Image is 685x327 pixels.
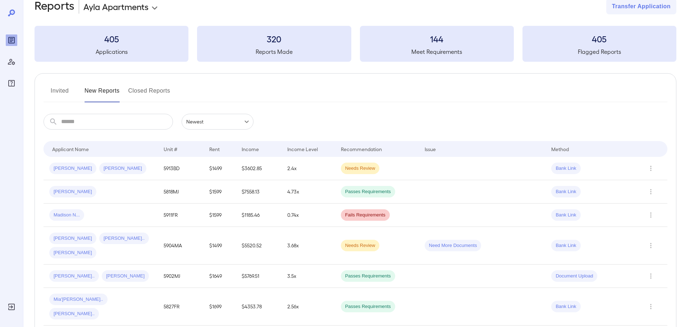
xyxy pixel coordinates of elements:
[158,204,204,227] td: 5911FR
[282,180,335,204] td: 4.73x
[341,188,395,195] span: Passes Requirements
[645,270,657,282] button: Row Actions
[341,165,380,172] span: Needs Review
[551,242,580,249] span: Bank Link
[236,157,282,180] td: $3602.85
[83,1,149,12] p: Ayla Apartments
[360,47,514,56] h5: Meet Requirements
[6,34,17,46] div: Reports
[128,85,170,102] button: Closed Reports
[645,301,657,312] button: Row Actions
[209,145,221,153] div: Rent
[236,265,282,288] td: $5769.51
[204,157,236,180] td: $1499
[49,212,84,219] span: Madison N...
[522,33,676,45] h3: 405
[287,145,318,153] div: Income Level
[158,180,204,204] td: 5818MJ
[158,227,204,265] td: 5904MA
[204,180,236,204] td: $1599
[341,242,380,249] span: Needs Review
[551,212,580,219] span: Bank Link
[197,33,351,45] h3: 320
[645,240,657,251] button: Row Actions
[341,145,382,153] div: Recommendation
[242,145,259,153] div: Income
[551,145,569,153] div: Method
[551,188,580,195] span: Bank Link
[44,85,76,102] button: Invited
[645,186,657,197] button: Row Actions
[99,165,146,172] span: [PERSON_NAME]
[551,165,580,172] span: Bank Link
[360,33,514,45] h3: 144
[49,310,99,317] span: [PERSON_NAME]..
[236,180,282,204] td: $7558.13
[236,204,282,227] td: $1185.46
[182,114,254,130] div: Newest
[49,296,108,303] span: Mia'[PERSON_NAME]..
[204,265,236,288] td: $1649
[49,188,96,195] span: [PERSON_NAME]
[282,157,335,180] td: 2.4x
[35,33,188,45] h3: 405
[341,212,390,219] span: Fails Requirements
[204,288,236,326] td: $1699
[99,235,149,242] span: [PERSON_NAME]..
[49,235,96,242] span: [PERSON_NAME]
[282,265,335,288] td: 3.5x
[282,227,335,265] td: 3.68x
[551,273,597,280] span: Document Upload
[85,85,120,102] button: New Reports
[158,265,204,288] td: 5902MJ
[158,157,204,180] td: 5913BD
[236,288,282,326] td: $4353.78
[551,303,580,310] span: Bank Link
[425,242,481,249] span: Need More Documents
[6,56,17,67] div: Manage Users
[341,303,395,310] span: Passes Requirements
[282,288,335,326] td: 2.56x
[35,47,188,56] h5: Applications
[645,209,657,221] button: Row Actions
[425,145,436,153] div: Issue
[204,227,236,265] td: $1499
[6,301,17,313] div: Log Out
[49,273,99,280] span: [PERSON_NAME]..
[645,163,657,174] button: Row Actions
[341,273,395,280] span: Passes Requirements
[158,288,204,326] td: 5827FR
[164,145,177,153] div: Unit #
[6,78,17,89] div: FAQ
[197,47,351,56] h5: Reports Made
[236,227,282,265] td: $5520.52
[49,249,96,256] span: [PERSON_NAME]
[49,165,96,172] span: [PERSON_NAME]
[52,145,89,153] div: Applicant Name
[204,204,236,227] td: $1599
[102,273,149,280] span: [PERSON_NAME]
[522,47,676,56] h5: Flagged Reports
[35,26,676,62] summary: 405Applications320Reports Made144Meet Requirements405Flagged Reports
[282,204,335,227] td: 0.74x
